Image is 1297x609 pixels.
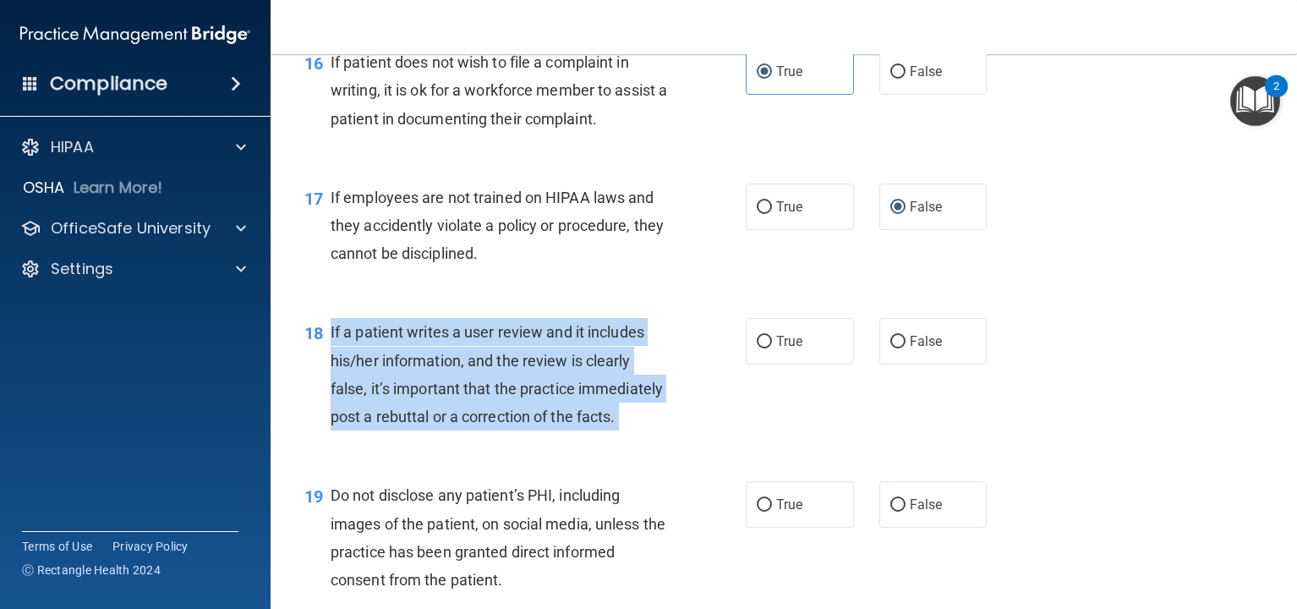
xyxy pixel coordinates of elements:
[757,201,772,214] input: True
[776,63,802,80] span: True
[20,137,246,157] a: HIPAA
[23,178,65,198] p: OSHA
[776,333,802,349] span: True
[890,201,906,214] input: False
[1212,523,1277,587] iframe: Drift Widget Chat Controller
[20,218,246,239] a: OfficeSafe University
[304,189,323,209] span: 17
[776,497,802,513] span: True
[1273,86,1279,108] div: 2
[304,323,323,343] span: 18
[331,189,664,262] span: If employees are not trained on HIPAA laws and they accidently violate a policy or procedure, the...
[776,199,802,215] span: True
[910,199,943,215] span: False
[757,499,772,512] input: True
[910,333,943,349] span: False
[20,259,246,279] a: Settings
[910,63,943,80] span: False
[51,259,113,279] p: Settings
[757,66,772,79] input: True
[1230,76,1280,126] button: Open Resource Center, 2 new notifications
[331,486,665,589] span: Do not disclose any patient’s PHI, including images of the patient, on social media, unless the p...
[20,18,250,52] img: PMB logo
[50,72,167,96] h4: Compliance
[910,497,943,513] span: False
[112,538,189,555] a: Privacy Policy
[22,562,161,579] span: Ⓒ Rectangle Health 2024
[890,66,906,79] input: False
[757,336,772,348] input: True
[890,499,906,512] input: False
[304,53,323,74] span: 16
[304,486,323,507] span: 19
[22,538,92,555] a: Terms of Use
[74,178,163,198] p: Learn More!
[51,218,211,239] p: OfficeSafe University
[331,53,667,127] span: If patient does not wish to file a complaint in writing, it is ok for a workforce member to assis...
[331,323,663,425] span: If a patient writes a user review and it includes his/her information, and the review is clearly ...
[890,336,906,348] input: False
[51,137,94,157] p: HIPAA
